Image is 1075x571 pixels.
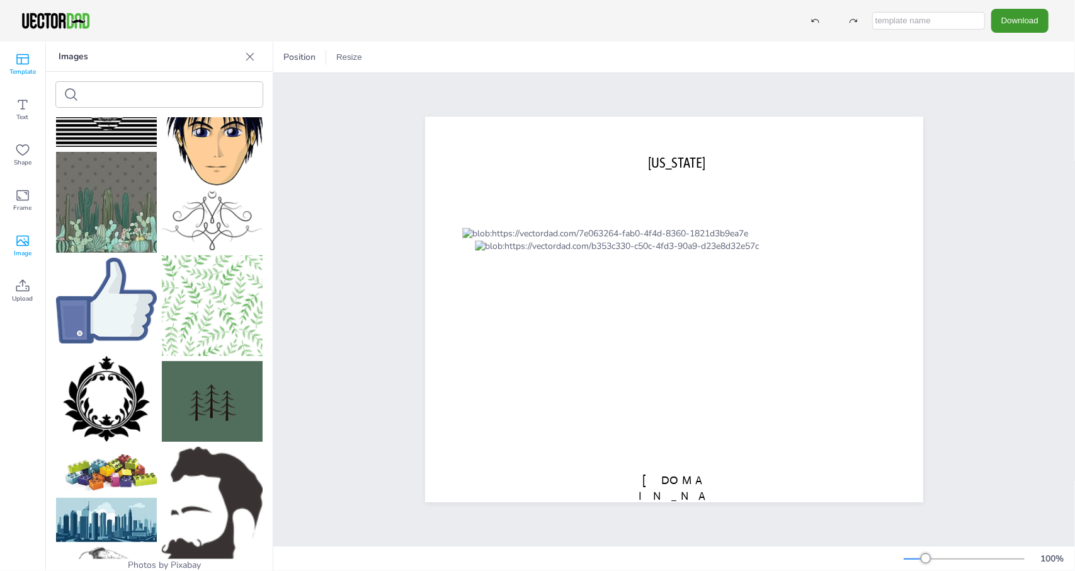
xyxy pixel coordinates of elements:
span: Upload [13,294,33,304]
img: arabesque-2031419_150.png [162,190,263,250]
input: template name [872,12,985,30]
span: Text [17,112,29,122]
img: city-2503261_150.jpg [56,498,157,542]
img: boy-38262_150.png [162,69,263,186]
div: 100 % [1037,553,1067,565]
span: Position [281,51,318,63]
img: frame-4084915_150.png [56,349,157,449]
a: Pixabay [171,559,201,571]
img: face-book-669144_150.png [56,258,157,343]
img: lego-3388163_150.png [56,454,157,493]
span: Image [14,248,31,258]
img: leaves-6629581_150.png [162,255,263,356]
img: cactus-5368688_150.jpg [56,152,157,253]
span: Shape [14,158,31,168]
button: Resize [331,47,367,67]
button: Download [991,9,1049,32]
span: [DOMAIN_NAME] [639,473,709,519]
span: [US_STATE] [648,154,705,171]
div: Photos by [46,559,273,571]
img: design-5428296_150.png [162,361,263,442]
span: Template [9,67,36,77]
span: Frame [14,203,32,213]
p: Images [59,42,240,72]
img: VectorDad-1.png [20,11,91,30]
